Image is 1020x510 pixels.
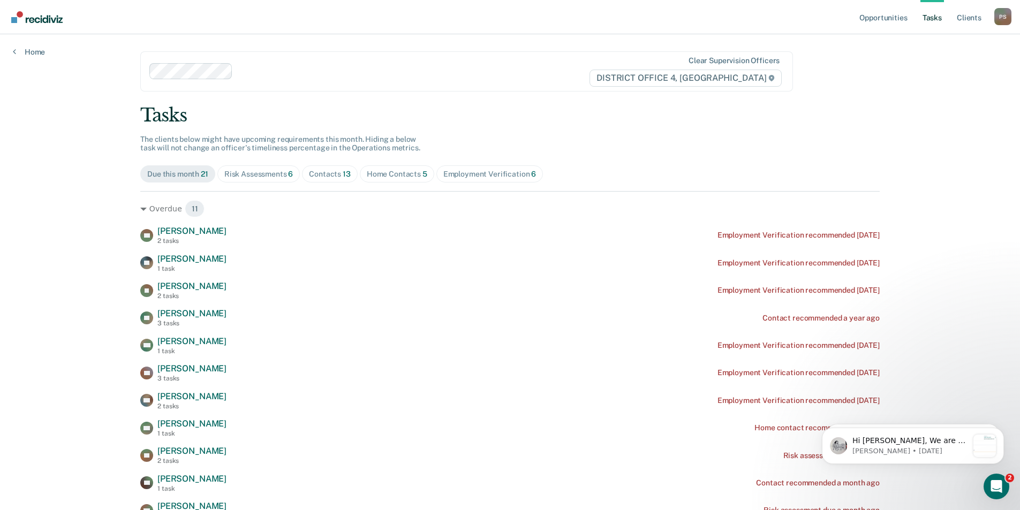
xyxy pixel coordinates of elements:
[689,56,780,65] div: Clear supervision officers
[309,170,351,179] div: Contacts
[140,200,880,217] div: Overdue 11
[762,314,880,323] div: Contact recommended a year ago
[157,485,226,492] div: 1 task
[157,375,226,382] div: 3 tasks
[157,265,226,272] div: 1 task
[754,423,880,432] div: Home contact recommended [DATE]
[443,170,537,179] div: Employment Verification
[140,104,880,126] div: Tasks
[717,258,880,268] div: Employment Verification recommended [DATE]
[157,308,226,318] span: [PERSON_NAME]
[590,70,782,87] span: DISTRICT OFFICE 4, [GEOGRAPHIC_DATA]
[157,226,226,236] span: [PERSON_NAME]
[157,474,226,484] span: [PERSON_NAME]
[157,446,226,456] span: [PERSON_NAME]
[157,402,226,410] div: 2 tasks
[717,286,880,295] div: Employment Verification recommended [DATE]
[806,406,1020,481] iframe: Intercom notifications message
[717,368,880,377] div: Employment Verification recommended [DATE]
[157,319,226,327] div: 3 tasks
[157,254,226,264] span: [PERSON_NAME]
[717,231,880,240] div: Employment Verification recommended [DATE]
[367,170,427,179] div: Home Contacts
[756,478,880,488] div: Contact recommended a month ago
[717,396,880,405] div: Employment Verification recommended [DATE]
[531,170,536,178] span: 6
[224,170,293,179] div: Risk Assessments
[140,135,420,153] span: The clients below might have upcoming requirements this month. Hiding a below task will not chang...
[984,474,1009,499] iframe: Intercom live chat
[157,363,226,374] span: [PERSON_NAME]
[147,170,208,179] div: Due this month
[343,170,351,178] span: 13
[157,457,226,465] div: 2 tasks
[994,8,1011,25] div: P S
[1006,474,1014,482] span: 2
[157,336,226,346] span: [PERSON_NAME]
[157,418,226,429] span: [PERSON_NAME]
[157,237,226,245] div: 2 tasks
[783,451,880,460] div: Risk assessment due [DATE]
[157,347,226,355] div: 1 task
[157,430,226,437] div: 1 task
[157,391,226,401] span: [PERSON_NAME]
[13,47,45,57] a: Home
[422,170,427,178] span: 5
[11,11,63,23] img: Recidiviz
[994,8,1011,25] button: Profile dropdown button
[185,200,205,217] span: 11
[201,170,208,178] span: 21
[288,170,293,178] span: 6
[717,341,880,350] div: Employment Verification recommended [DATE]
[157,292,226,300] div: 2 tasks
[157,281,226,291] span: [PERSON_NAME]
